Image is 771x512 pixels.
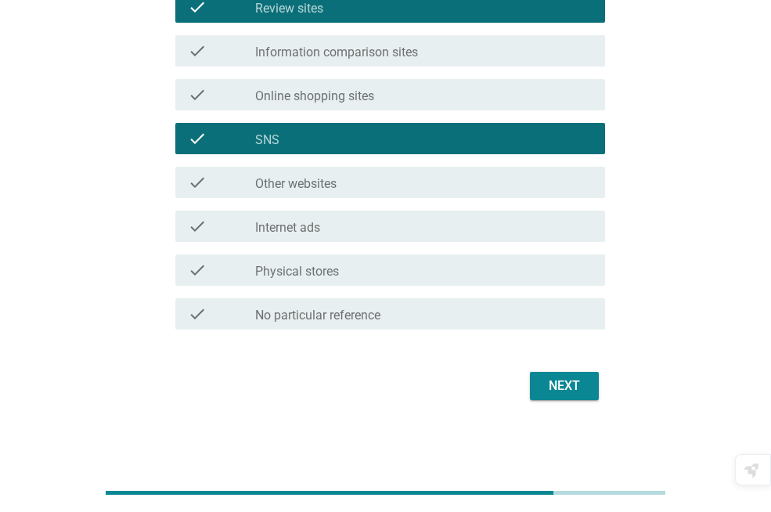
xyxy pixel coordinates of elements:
[255,176,337,192] label: Other websites
[542,377,586,395] div: Next
[255,220,320,236] label: Internet ads
[188,217,207,236] i: check
[188,41,207,60] i: check
[255,45,418,60] label: Information comparison sites
[255,1,323,16] label: Review sites
[188,305,207,323] i: check
[188,129,207,148] i: check
[188,85,207,104] i: check
[255,264,339,279] label: Physical stores
[255,308,380,323] label: No particular reference
[188,173,207,192] i: check
[530,372,599,400] button: Next
[255,132,279,148] label: SNS
[188,261,207,279] i: check
[255,88,374,104] label: Online shopping sites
